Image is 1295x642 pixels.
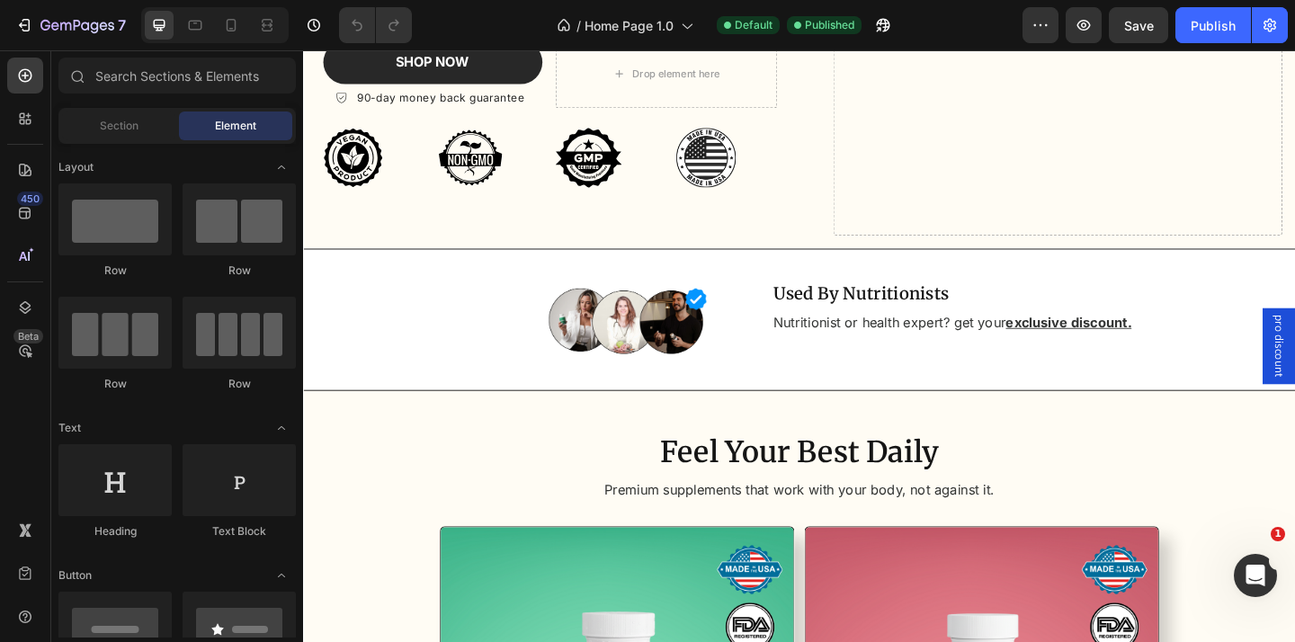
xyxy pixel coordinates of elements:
[58,43,242,61] p: 90-day money back guarantee
[100,118,138,134] span: Section
[576,16,581,35] span: /
[58,376,172,392] div: Row
[1271,527,1285,541] span: 1
[512,287,1026,306] p: Nutritionist or health expert? get your
[585,16,674,35] span: Home Page 1.0
[358,19,453,33] div: Drop element here
[1052,288,1070,356] span: pro discount
[267,561,296,590] span: Toggle open
[339,7,412,43] div: Undo/Redo
[17,192,43,206] div: 450
[764,287,901,305] a: exclusive discount.
[13,329,43,343] div: Beta
[735,17,773,33] span: Default
[1175,7,1251,43] button: Publish
[183,376,296,392] div: Row
[282,469,797,488] p: Premium supplements that work with your body, not against it.
[146,81,218,153] img: gempages_579472095457575521-e220fad2-2efc-47fd-8b0a-cada7475cee3.svg
[1191,16,1236,35] div: Publish
[1124,18,1154,33] span: Save
[1109,7,1168,43] button: Save
[58,58,296,94] input: Search Sections & Elements
[58,159,94,175] span: Layout
[510,251,1028,278] h2: Used By Nutritionists
[118,14,126,36] p: 7
[215,118,256,134] span: Element
[58,567,92,584] span: Button
[274,81,346,153] img: gempages_579472095457575521-e305c2d0-21c9-422f-a65e-80bda0071146.svg
[58,263,172,279] div: Row
[281,415,799,460] h2: Feel Your Best Daily
[58,420,81,436] span: Text
[58,523,172,539] div: Heading
[183,523,296,539] div: Text Block
[805,17,854,33] span: Published
[267,414,296,442] span: Toggle open
[1234,554,1277,597] iframe: Intercom live chat
[101,4,181,22] strong: SHOP NOW
[303,50,1295,642] iframe: Design area
[183,263,296,279] div: Row
[18,81,90,153] img: gempages_579472095457575521-de5fed42-eff3-4690-a7c1-e55a904a8dbf.svg
[7,7,134,43] button: 7
[263,226,443,361] img: gempages_579472095457575521-16983509-e08a-47b7-a427-f21ae3d491e9.png
[267,153,296,182] span: Toggle open
[402,81,474,153] img: gempages_579472095457575521-1353f7b1-59b4-406f-b563-1ec5bbc643ff.svg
